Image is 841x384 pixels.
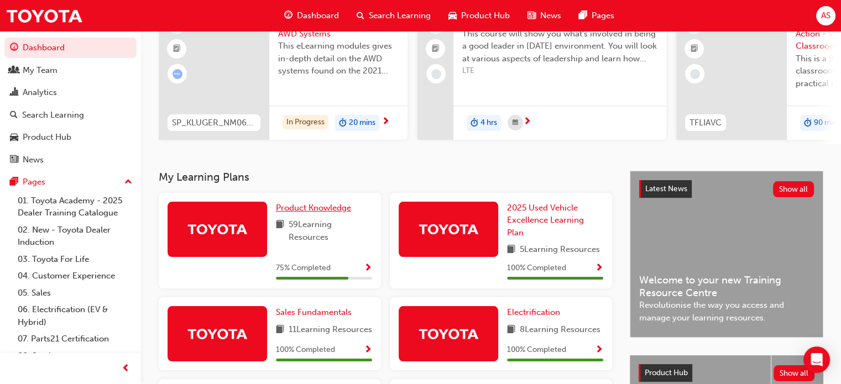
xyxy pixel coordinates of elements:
[276,307,352,317] span: Sales Fundamentals
[418,219,479,239] img: Trak
[519,4,570,27] a: news-iconNews
[276,344,335,356] span: 100 % Completed
[364,345,372,355] span: Show Progress
[690,69,700,79] span: learningRecordVerb_NONE-icon
[369,9,431,22] span: Search Learning
[276,262,331,275] span: 75 % Completed
[4,35,137,172] button: DashboardMy TeamAnalyticsSearch LearningProduct HubNews
[645,184,687,193] span: Latest News
[579,9,587,23] span: pages-icon
[13,348,137,365] a: 08. Service
[773,181,814,197] button: Show all
[10,133,18,143] span: car-icon
[507,243,515,257] span: book-icon
[639,299,814,324] span: Revolutionise the way you access and manage your learning resources.
[357,9,364,23] span: search-icon
[22,109,84,122] div: Search Learning
[339,116,347,130] span: duration-icon
[349,117,375,129] span: 20 mins
[461,9,510,22] span: Product Hub
[774,365,815,381] button: Show all
[462,28,657,65] span: This course will show you what's involved in being a good leader in [DATE] environment. You will ...
[639,180,814,198] a: Latest NewsShow all
[507,202,603,239] a: 2025 Used Vehicle Excellence Learning Plan
[13,192,137,222] a: 01. Toyota Academy - 2025 Dealer Training Catalogue
[592,9,614,22] span: Pages
[821,9,830,22] span: AS
[540,9,561,22] span: News
[4,172,137,192] button: Pages
[4,82,137,103] a: Analytics
[23,86,57,99] div: Analytics
[417,6,666,140] a: 415Leading Teams EffectivelyThis course will show you what's involved in being a good leader in [...
[507,323,515,337] span: book-icon
[10,66,18,76] span: people-icon
[689,117,722,129] span: TFLIAVC
[13,222,137,251] a: 02. New - Toyota Dealer Induction
[10,43,18,53] span: guage-icon
[23,176,45,188] div: Pages
[432,42,440,56] span: booktick-icon
[13,301,137,330] a: 06. Electrification (EV & Hybrid)
[10,88,18,98] span: chart-icon
[124,175,132,190] span: up-icon
[507,344,566,356] span: 100 % Completed
[462,65,657,77] span: LTE
[276,306,356,319] a: Sales Fundamentals
[471,116,478,130] span: duration-icon
[431,69,441,79] span: learningRecordVerb_NONE-icon
[513,116,518,130] span: calendar-icon
[23,64,58,77] div: My Team
[803,346,830,373] div: Open Intercom Messenger
[630,171,823,338] a: Latest NewsShow allWelcome to your new Training Resource CentreRevolutionise the way you access a...
[595,345,603,355] span: Show Progress
[10,155,18,165] span: news-icon
[507,307,560,317] span: Electrification
[527,9,536,23] span: news-icon
[159,171,612,183] h3: My Learning Plans
[10,177,18,187] span: pages-icon
[507,262,566,275] span: 100 % Completed
[814,117,840,129] span: 90 mins
[364,261,372,275] button: Show Progress
[348,4,440,27] a: search-iconSearch Learning
[418,324,479,343] img: Trak
[275,4,348,27] a: guage-iconDashboard
[816,6,835,25] button: AS
[13,285,137,302] a: 05. Sales
[276,203,351,213] span: Product Knowledge
[187,219,248,239] img: Trak
[173,69,182,79] span: learningRecordVerb_ATTEMPT-icon
[4,38,137,58] a: Dashboard
[520,243,600,257] span: 5 Learning Resources
[187,324,248,343] img: Trak
[480,117,497,129] span: 4 hrs
[4,105,137,125] a: Search Learning
[364,264,372,273] span: Show Progress
[595,343,603,357] button: Show Progress
[4,150,137,170] a: News
[13,251,137,268] a: 03. Toyota For Life
[284,9,292,23] span: guage-icon
[23,131,71,144] div: Product Hub
[4,60,137,81] a: My Team
[523,117,531,127] span: next-icon
[570,4,623,27] a: pages-iconPages
[122,362,130,376] span: prev-icon
[6,3,83,28] img: Trak
[276,323,284,337] span: book-icon
[639,364,814,382] a: Product HubShow all
[13,330,137,348] a: 07. Parts21 Certification
[382,117,390,127] span: next-icon
[440,4,519,27] a: car-iconProduct Hub
[159,6,408,140] a: 0SP_KLUGER_NM0621_EL03All-New 2021 Kluger: AWD SystemsThis eLearning modules gives in-depth detai...
[364,343,372,357] button: Show Progress
[645,368,688,377] span: Product Hub
[507,203,584,238] span: 2025 Used Vehicle Excellence Learning Plan
[691,42,698,56] span: booktick-icon
[10,111,18,120] span: search-icon
[289,323,372,337] span: 11 Learning Resources
[4,127,137,148] a: Product Hub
